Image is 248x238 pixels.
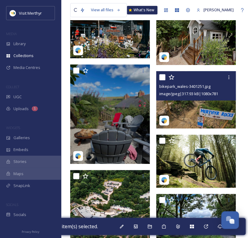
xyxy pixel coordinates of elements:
img: bikepark_wales-5672567.jpg [70,5,150,58]
a: What's New [127,6,157,14]
a: [PERSON_NAME] [193,4,237,16]
a: Privacy Policy [22,228,39,235]
img: snapsea-logo.png [75,153,81,159]
span: Library [13,41,26,47]
span: Embeds [13,147,28,153]
img: download.jpeg [10,10,16,16]
span: Media Centres [13,65,40,70]
span: [PERSON_NAME] [203,7,234,13]
span: Visit Merthyr [19,10,42,16]
img: snapsea-logo.png [161,177,167,183]
img: snapsea-logo.png [161,54,167,60]
img: snapsea-logo.png [161,117,167,124]
span: 1 item(s) selected. [59,223,98,230]
span: COLLECT [6,85,19,89]
span: Galleries [13,135,30,141]
img: thepencerrigcollection-4196045.jpg [156,5,236,65]
span: bikepark_wales-3401251.jpg [159,84,210,89]
button: Open Chat [221,211,239,229]
img: snapsea-logo.png [75,47,81,53]
span: UGC [13,94,22,100]
a: View all files [88,4,124,16]
div: 1 [32,106,38,111]
span: Socials [13,212,26,218]
span: image/jpeg | 317.93 kB | 1080 x 781 [159,91,218,96]
span: Maps [13,171,23,177]
span: Uploads [13,106,29,112]
img: bikepark_wales-2009985.jpg [156,135,236,188]
span: MEDIA [6,31,17,36]
span: Collections [13,53,34,59]
span: WIDGETS [6,125,20,130]
span: Privacy Policy [22,230,39,234]
img: thepencerrigcollection-3173911.jpg [70,64,150,164]
span: SnapLink [13,183,30,189]
span: SOCIALS [6,202,18,207]
span: Stories [13,159,27,164]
